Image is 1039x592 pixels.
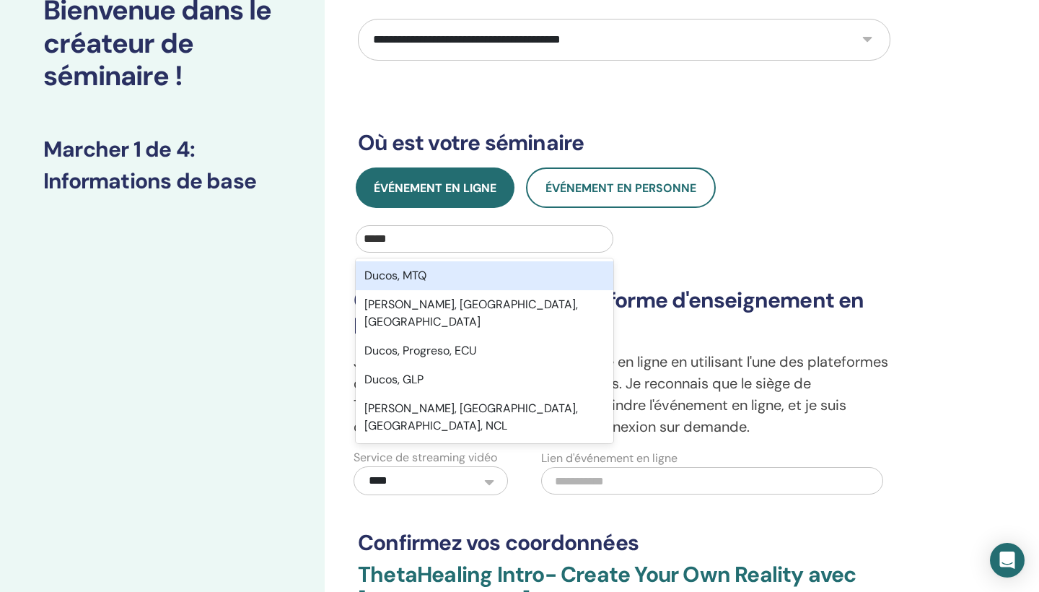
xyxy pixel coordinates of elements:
div: Ducos, MTQ [356,261,613,290]
h3: Où est votre séminaire [358,130,890,156]
label: Lien d'événement en ligne [541,450,678,467]
p: Je confirme que j'enseigne ce séminaire en ligne en utilisant l'une des plateformes d'enseignemen... [354,351,895,438]
div: Open Intercom Messenger [990,543,1025,578]
div: Ducos, GLP [356,365,613,394]
h3: Marcher 1 de 4 : [43,136,281,162]
button: Événement en ligne [356,167,514,208]
h3: Confirmation de la plate-forme d'enseignement en ligne [354,287,895,339]
button: Événement en personne [526,167,716,208]
div: Ducos, Progreso, ECU [356,336,613,365]
h3: Confirmez vos coordonnées [358,530,890,556]
span: Événement en personne [545,180,696,196]
h3: Informations de base [43,168,281,194]
label: Service de streaming vidéo [354,449,497,466]
span: Événement en ligne [374,180,496,196]
div: [PERSON_NAME], [GEOGRAPHIC_DATA], [GEOGRAPHIC_DATA], NCL [356,394,613,440]
div: [PERSON_NAME], [GEOGRAPHIC_DATA], [GEOGRAPHIC_DATA] [356,290,613,336]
